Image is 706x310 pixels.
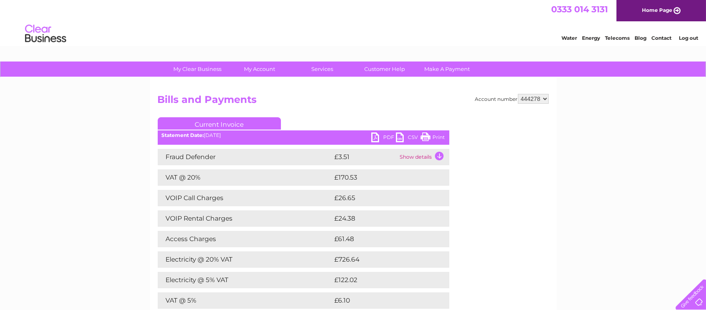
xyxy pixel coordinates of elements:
td: Show details [398,149,449,165]
td: VAT @ 5% [158,292,333,309]
b: Statement Date: [162,132,204,138]
td: VOIP Rental Charges [158,210,333,227]
a: Energy [582,35,600,41]
h2: Bills and Payments [158,94,549,109]
a: Make A Payment [413,62,481,77]
td: £26.65 [333,190,433,206]
a: Blog [635,35,646,41]
td: VOIP Call Charges [158,190,333,206]
td: £61.48 [333,231,432,247]
td: VAT @ 20% [158,169,333,186]
div: Account number [475,94,549,104]
td: £122.02 [333,272,434,288]
td: Fraud Defender [158,149,333,165]
div: Clear Business is a trading name of Verastar Limited (registered in [GEOGRAPHIC_DATA] No. 3667643... [159,5,547,40]
a: 0333 014 3131 [551,4,608,14]
a: My Account [226,62,294,77]
td: £3.51 [333,149,398,165]
td: £6.10 [333,292,429,309]
a: Contact [651,35,672,41]
td: £170.53 [333,169,434,186]
td: Electricity @ 20% VAT [158,251,333,268]
a: Current Invoice [158,117,281,130]
a: My Clear Business [163,62,231,77]
td: £726.64 [333,251,435,268]
a: PDF [371,132,396,144]
a: CSV [396,132,421,144]
a: Telecoms [605,35,630,41]
td: £24.38 [333,210,433,227]
a: Customer Help [351,62,419,77]
a: Log out [679,35,698,41]
td: Access Charges [158,231,333,247]
a: Print [421,132,445,144]
div: [DATE] [158,132,449,138]
a: Services [288,62,356,77]
a: Water [561,35,577,41]
img: logo.png [25,21,67,46]
td: Electricity @ 5% VAT [158,272,333,288]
